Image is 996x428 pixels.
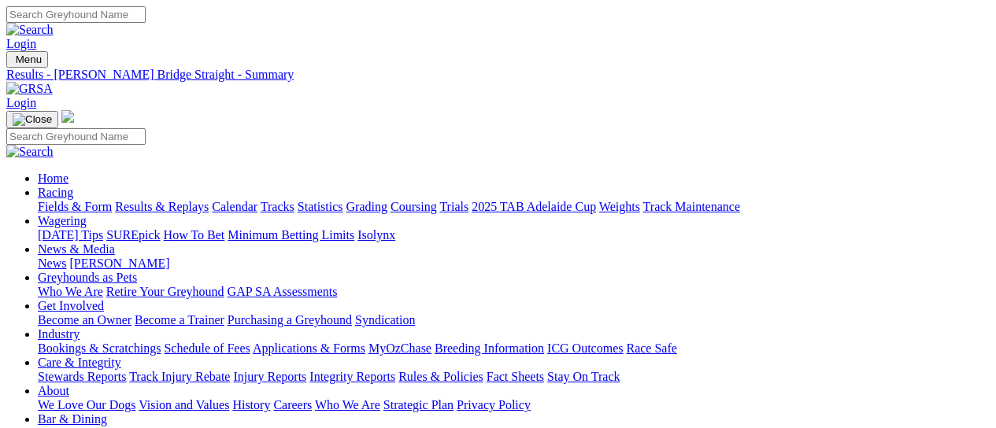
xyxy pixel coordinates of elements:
[6,111,58,128] button: Toggle navigation
[38,214,87,227] a: Wagering
[435,341,544,355] a: Breeding Information
[106,228,160,242] a: SUREpick
[38,341,990,356] div: Industry
[487,370,544,383] a: Fact Sheets
[6,37,36,50] a: Login
[38,200,112,213] a: Fields & Form
[383,398,454,411] a: Strategic Plan
[38,341,161,355] a: Bookings & Scratchings
[38,398,990,412] div: About
[135,313,224,327] a: Become a Trainer
[38,256,66,270] a: News
[346,200,387,213] a: Grading
[16,53,42,65] span: Menu
[6,96,36,109] a: Login
[38,398,135,411] a: We Love Our Dogs
[212,200,257,213] a: Calendar
[106,285,224,298] a: Retire Your Greyhound
[164,341,250,355] a: Schedule of Fees
[38,370,990,384] div: Care & Integrity
[115,200,209,213] a: Results & Replays
[13,113,52,126] img: Close
[38,228,990,242] div: Wagering
[38,412,107,426] a: Bar & Dining
[38,172,68,185] a: Home
[233,370,306,383] a: Injury Reports
[626,341,676,355] a: Race Safe
[6,51,48,68] button: Toggle navigation
[38,256,990,271] div: News & Media
[61,110,74,123] img: logo-grsa-white.png
[599,200,640,213] a: Weights
[38,313,990,327] div: Get Involved
[38,285,103,298] a: Who We Are
[164,228,225,242] a: How To Bet
[472,200,596,213] a: 2025 TAB Adelaide Cup
[38,370,126,383] a: Stewards Reports
[547,341,623,355] a: ICG Outcomes
[38,186,73,199] a: Racing
[391,200,437,213] a: Coursing
[38,356,121,369] a: Care & Integrity
[129,370,230,383] a: Track Injury Rebate
[298,200,343,213] a: Statistics
[309,370,395,383] a: Integrity Reports
[228,313,352,327] a: Purchasing a Greyhound
[253,341,365,355] a: Applications & Forms
[38,271,137,284] a: Greyhounds as Pets
[38,285,990,299] div: Greyhounds as Pets
[273,398,312,411] a: Careers
[315,398,380,411] a: Who We Are
[38,384,69,397] a: About
[261,200,294,213] a: Tracks
[6,82,53,96] img: GRSA
[38,313,131,327] a: Become an Owner
[547,370,620,383] a: Stay On Track
[357,228,395,242] a: Isolynx
[643,200,740,213] a: Track Maintenance
[69,256,169,270] a: [PERSON_NAME]
[38,242,115,256] a: News & Media
[6,6,146,23] input: Search
[38,299,104,312] a: Get Involved
[139,398,229,411] a: Vision and Values
[38,327,80,341] a: Industry
[398,370,483,383] a: Rules & Policies
[457,398,531,411] a: Privacy Policy
[355,313,415,327] a: Syndication
[38,200,990,214] div: Racing
[228,285,338,298] a: GAP SA Assessments
[232,398,270,411] a: History
[368,341,431,355] a: MyOzChase
[6,23,54,37] img: Search
[6,145,54,159] img: Search
[6,68,990,82] a: Results - [PERSON_NAME] Bridge Straight - Summary
[6,128,146,145] input: Search
[439,200,468,213] a: Trials
[228,228,354,242] a: Minimum Betting Limits
[38,228,103,242] a: [DATE] Tips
